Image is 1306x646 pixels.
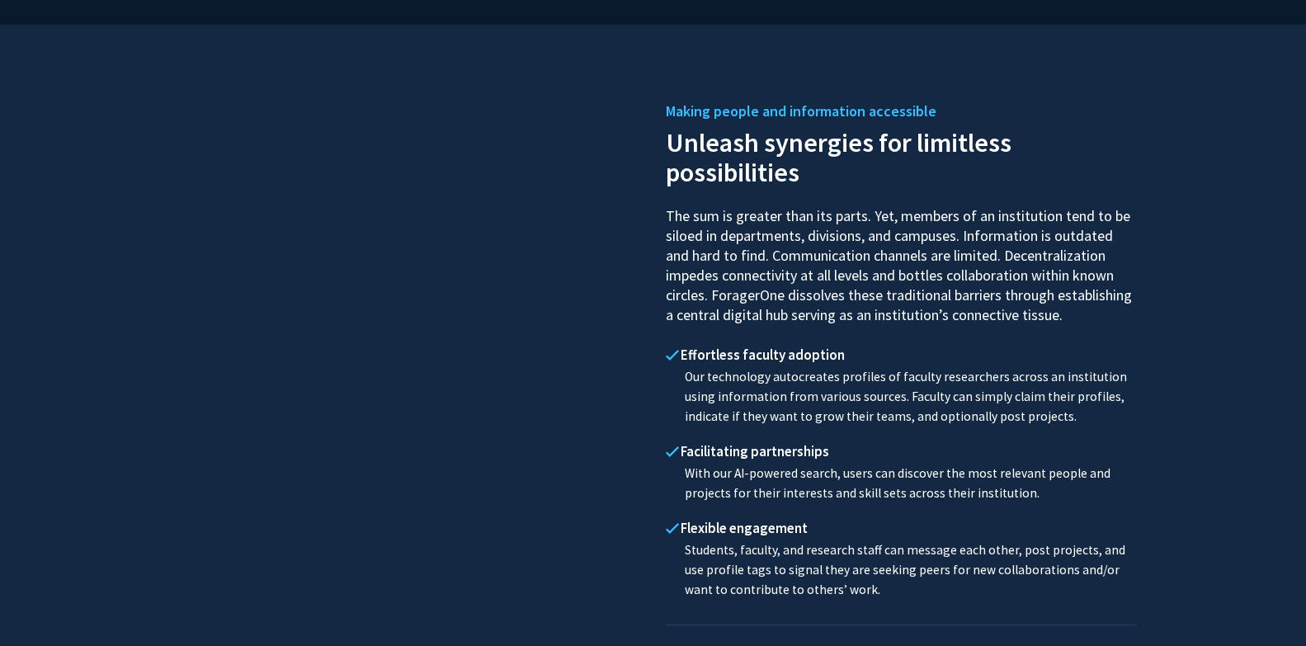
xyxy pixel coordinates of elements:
p: With our AI-powered search, users can discover the most relevant people and projects for their in... [666,464,1136,503]
h4: Facilitating partnerships [666,443,1136,460]
h4: Effortless faculty adoption [666,347,1136,363]
p: Our technology autocreates profiles of faculty researchers across an institution using informatio... [666,367,1136,427]
p: Students, faculty, and research staff can message each other, post projects, and use profile tags... [666,540,1136,600]
h4: Flexible engagement [666,520,1136,536]
h2: Unleash synergies for limitless possibilities [666,124,1136,187]
iframe: Chat [12,572,70,634]
h5: Making people and information accessible [666,99,1136,124]
p: The sum is greater than its parts. Yet, members of an institution tend to be siloed in department... [666,191,1136,325]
